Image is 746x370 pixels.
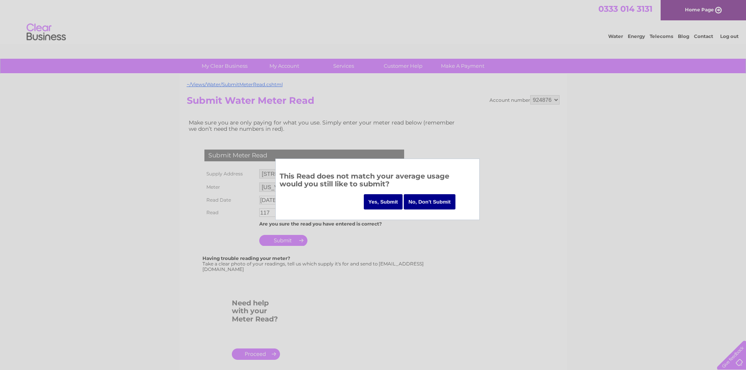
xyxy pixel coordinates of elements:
[404,194,455,209] input: No, Don't Submit
[188,4,558,38] div: Clear Business is a trading name of Verastar Limited (registered in [GEOGRAPHIC_DATA] No. 3667643...
[26,20,66,44] img: logo.png
[678,33,689,39] a: Blog
[650,33,673,39] a: Telecoms
[628,33,645,39] a: Energy
[598,4,652,14] a: 0333 014 3131
[364,194,403,209] input: Yes, Submit
[280,171,475,192] h3: This Read does not match your average usage would you still like to submit?
[720,33,739,39] a: Log out
[694,33,713,39] a: Contact
[608,33,623,39] a: Water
